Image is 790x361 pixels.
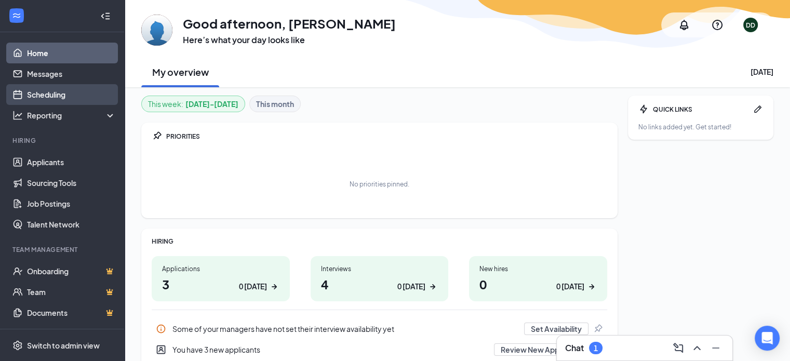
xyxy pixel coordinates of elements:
[12,245,114,254] div: Team Management
[27,302,116,323] a: DocumentsCrown
[678,19,690,31] svg: Notifications
[156,344,166,355] svg: UserEntity
[152,256,290,301] a: Applications30 [DATE]ArrowRight
[148,98,238,110] div: This week :
[311,256,449,301] a: Interviews40 [DATE]ArrowRight
[152,318,607,339] div: Some of your managers have not set their interview availability yet
[753,104,763,114] svg: Pen
[239,281,267,292] div: 0 [DATE]
[707,340,724,356] button: Minimize
[27,282,116,302] a: TeamCrown
[469,256,607,301] a: New hires00 [DATE]ArrowRight
[638,123,763,131] div: No links added yet. Get started!
[100,11,111,21] svg: Collapse
[152,318,607,339] a: InfoSome of your managers have not set their interview availability yetSet AvailabilityPin
[586,282,597,292] svg: ArrowRight
[27,110,116,121] div: Reporting
[152,237,607,246] div: HIRING
[172,324,518,334] div: Some of your managers have not set their interview availability yet
[746,21,755,30] div: DD
[183,15,396,32] h1: Good afternoon, [PERSON_NAME]
[183,34,396,46] h3: Here’s what your day looks like
[27,43,116,63] a: Home
[751,66,773,77] div: [DATE]
[172,344,488,355] div: You have 3 new applicants
[12,110,23,121] svg: Analysis
[152,131,162,141] svg: Pin
[755,326,780,351] div: Open Intercom Messenger
[256,98,294,110] b: This month
[166,132,607,141] div: PRIORITIES
[672,342,685,354] svg: ComposeMessage
[27,84,116,105] a: Scheduling
[350,180,409,189] div: No priorities pinned.
[479,275,597,293] h1: 0
[556,281,584,292] div: 0 [DATE]
[27,323,116,344] a: SurveysCrown
[27,63,116,84] a: Messages
[27,172,116,193] a: Sourcing Tools
[494,343,588,356] button: Review New Applicants
[689,340,705,356] button: ChevronUp
[11,10,22,21] svg: WorkstreamLogo
[156,324,166,334] svg: Info
[709,342,722,354] svg: Minimize
[565,342,584,354] h3: Chat
[653,105,748,114] div: QUICK LINKS
[670,340,687,356] button: ComposeMessage
[638,104,649,114] svg: Bolt
[152,339,607,360] a: UserEntityYou have 3 new applicantsReview New ApplicantsPin
[27,340,100,351] div: Switch to admin view
[269,282,279,292] svg: ArrowRight
[162,264,279,273] div: Applications
[524,323,588,335] button: Set Availability
[691,342,703,354] svg: ChevronUp
[321,275,438,293] h1: 4
[152,339,607,360] div: You have 3 new applicants
[321,264,438,273] div: Interviews
[162,275,279,293] h1: 3
[711,19,724,31] svg: QuestionInfo
[27,261,116,282] a: OnboardingCrown
[593,324,603,334] svg: Pin
[427,282,438,292] svg: ArrowRight
[479,264,597,273] div: New hires
[185,98,238,110] b: [DATE] - [DATE]
[27,152,116,172] a: Applicants
[27,193,116,214] a: Job Postings
[594,344,598,353] div: 1
[27,214,116,235] a: Talent Network
[152,65,209,78] h2: My overview
[12,136,114,145] div: Hiring
[141,15,172,46] img: Devyn Dodd
[12,340,23,351] svg: Settings
[397,281,425,292] div: 0 [DATE]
